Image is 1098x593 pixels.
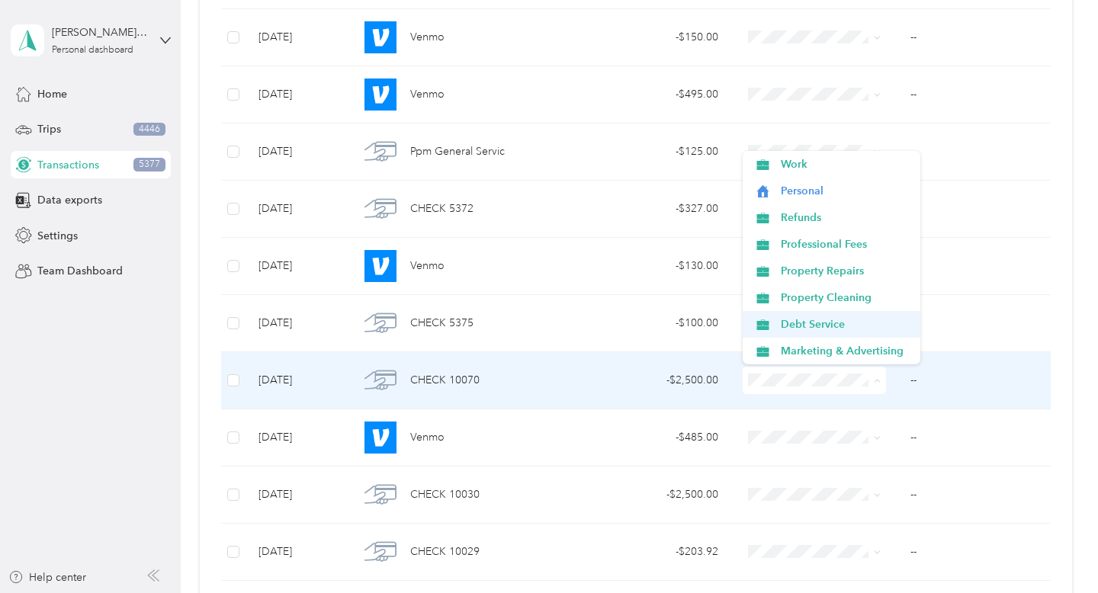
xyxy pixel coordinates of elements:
[410,315,474,332] span: CHECK 5375
[37,192,102,208] span: Data exports
[410,429,445,446] span: Venmo
[364,250,396,282] img: Venmo
[246,524,347,581] td: [DATE]
[246,9,347,66] td: [DATE]
[37,228,78,244] span: Settings
[781,263,910,279] span: Property Repairs
[8,569,86,585] button: Help center
[781,236,910,252] span: Professional Fees
[898,295,1058,352] td: --
[599,200,718,217] div: - $327.00
[364,422,396,454] img: Venmo
[898,181,1058,238] td: --
[37,157,99,173] span: Transactions
[898,238,1058,295] td: --
[246,352,347,409] td: [DATE]
[898,352,1058,409] td: --
[364,21,396,53] img: Venmo
[599,29,718,46] div: - $150.00
[364,479,396,511] img: CHECK 10030
[599,486,718,503] div: - $2,500.00
[781,316,910,332] span: Debt Service
[410,543,480,560] span: CHECK 10029
[410,372,480,389] span: CHECK 10070
[781,290,910,306] span: Property Cleaning
[599,143,718,160] div: - $125.00
[364,364,396,396] img: CHECK 10070
[410,29,445,46] span: Venmo
[599,258,718,274] div: - $130.00
[364,79,396,111] img: Venmo
[364,193,396,225] img: CHECK 5372
[410,258,445,274] span: Venmo
[599,543,718,560] div: - $203.92
[898,123,1058,181] td: --
[133,158,165,171] span: 5377
[52,46,133,55] div: Personal dashboard
[1013,508,1098,593] iframe: Everlance-gr Chat Button Frame
[52,24,147,40] div: [PERSON_NAME] & [PERSON_NAME] Buckhead Rentals
[133,123,165,136] span: 4446
[898,9,1058,66] td: --
[410,486,480,503] span: CHECK 10030
[410,86,445,103] span: Venmo
[599,429,718,446] div: - $485.00
[37,86,67,102] span: Home
[37,121,61,137] span: Trips
[781,343,910,359] span: Marketing & Advertising
[898,524,1058,581] td: --
[246,466,347,524] td: [DATE]
[364,536,396,568] img: CHECK 10029
[410,143,505,160] span: Ppm General Servic
[246,181,347,238] td: [DATE]
[246,66,347,123] td: [DATE]
[37,263,123,279] span: Team Dashboard
[898,466,1058,524] td: --
[364,307,396,339] img: CHECK 5375
[781,156,910,172] span: Work
[599,372,718,389] div: - $2,500.00
[364,136,396,168] img: Ppm General Servic
[898,409,1058,466] td: --
[599,86,718,103] div: - $495.00
[410,200,474,217] span: CHECK 5372
[599,315,718,332] div: - $100.00
[246,123,347,181] td: [DATE]
[246,238,347,295] td: [DATE]
[898,66,1058,123] td: --
[781,183,910,199] span: Personal
[246,295,347,352] td: [DATE]
[781,210,910,226] span: Refunds
[246,409,347,466] td: [DATE]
